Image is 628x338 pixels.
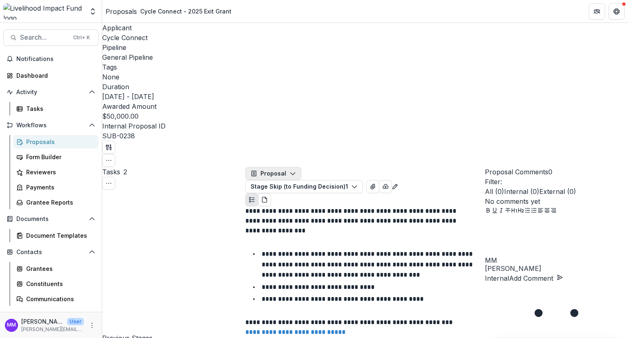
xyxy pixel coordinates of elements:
[245,180,363,193] button: Stage Skip (to Funding Decision)1
[140,7,231,16] div: Cycle Connect - 2025 Exit Grant
[13,292,99,306] a: Communications
[102,82,628,92] p: Duration
[498,206,505,216] button: Italicize
[3,246,99,259] button: Open Contacts
[20,34,68,41] span: Search...
[102,72,119,82] p: None
[26,153,92,161] div: Form Builder
[102,34,148,42] a: Cycle Connect
[518,206,524,216] button: Heading 2
[13,135,99,149] a: Proposals
[87,3,99,20] button: Open entity switcher
[87,320,97,330] button: More
[7,322,16,328] div: Miriam Mwangi
[509,273,563,283] button: Add Comment
[511,206,518,216] button: Heading 1
[485,187,504,196] span: All ( 0 )
[26,104,92,113] div: Tasks
[245,167,301,180] button: Proposal
[3,69,99,82] a: Dashboard
[366,180,379,193] button: View Attached Files
[608,3,625,20] button: Get Help
[550,206,557,216] button: Align Right
[105,5,235,17] nav: breadcrumb
[539,187,576,196] span: External ( 0 )
[3,3,84,20] img: Livelihood Impact Fund logo
[537,206,544,216] button: Align Left
[102,167,120,177] h3: Tasks
[485,257,628,264] div: Miriam Mwangi
[102,101,628,111] p: Awarded Amount
[13,180,99,194] a: Payments
[524,206,531,216] button: Bullet List
[13,262,99,275] a: Grantees
[102,177,115,190] button: Toggle View Cancelled Tasks
[258,193,271,206] button: PDF view
[26,168,92,176] div: Reviewers
[26,231,92,240] div: Document Templates
[13,102,99,115] a: Tasks
[392,181,398,191] button: Edit as form
[3,309,99,322] button: Open Data & Reporting
[3,86,99,99] button: Open Activity
[21,317,64,326] p: [PERSON_NAME]
[3,52,99,65] button: Notifications
[485,196,628,206] p: No comments yet
[3,29,99,46] button: Search...
[13,196,99,209] a: Grantee Reports
[26,264,92,273] div: Grantees
[504,187,539,196] span: Internal ( 0 )
[485,273,509,283] button: Internal
[491,206,498,216] button: Underline
[16,89,85,96] span: Activity
[3,212,99,225] button: Open Documents
[102,43,628,52] p: Pipeline
[21,326,84,333] p: [PERSON_NAME][EMAIL_ADDRESS][DOMAIN_NAME]
[26,137,92,146] div: Proposals
[13,277,99,291] a: Constituents
[26,183,92,192] div: Payments
[102,52,153,62] p: General Pipeline
[16,122,85,129] span: Workflows
[485,206,491,216] button: Bold
[245,193,258,206] button: Plaintext view
[16,56,95,63] span: Notifications
[102,121,628,131] p: Internal Proposal ID
[72,33,92,42] div: Ctrl + K
[485,264,628,273] p: [PERSON_NAME]
[505,206,511,216] button: Strike
[26,279,92,288] div: Constituents
[544,206,550,216] button: Align Center
[16,216,85,223] span: Documents
[102,92,154,101] p: [DATE] - [DATE]
[13,150,99,164] a: Form Builder
[67,318,84,325] p: User
[485,167,552,177] button: Proposal Comments
[485,177,628,187] p: Filter:
[102,131,135,141] p: SUB-0238
[16,249,85,256] span: Contacts
[26,198,92,207] div: Grantee Reports
[13,165,99,179] a: Reviewers
[531,206,537,216] button: Ordered List
[102,111,139,121] p: $50,000.00
[16,71,92,80] div: Dashboard
[105,7,137,16] a: Proposals
[123,168,127,176] span: 2
[589,3,605,20] button: Partners
[13,229,99,242] a: Document Templates
[102,62,628,72] p: Tags
[3,119,99,132] button: Open Workflows
[102,23,628,33] p: Applicant
[548,168,552,176] span: 0
[26,295,92,303] div: Communications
